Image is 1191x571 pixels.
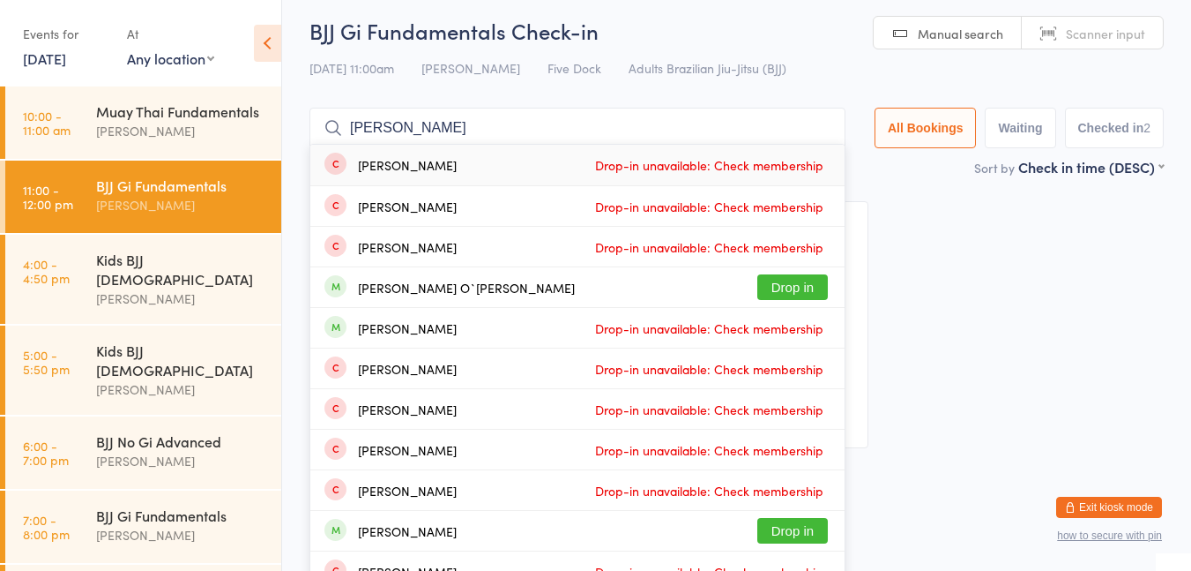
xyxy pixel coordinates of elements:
span: Adults Brazilian Jiu-Jitsu (BJJ) [629,59,786,77]
span: Drop-in unavailable: Check membership [591,396,828,423]
time: 5:00 - 5:50 pm [23,348,70,376]
span: [DATE] 11:00am [309,59,394,77]
div: BJJ No Gi Advanced [96,432,266,451]
div: [PERSON_NAME] [358,484,457,498]
div: [PERSON_NAME] [96,525,266,545]
div: [PERSON_NAME] [96,379,266,400]
a: 7:00 -8:00 pmBJJ Gi Fundamentals[PERSON_NAME] [5,491,281,563]
span: Drop-in unavailable: Check membership [591,437,828,463]
label: Sort by [974,159,1015,177]
time: 6:00 - 7:00 pm [23,439,69,467]
a: 4:00 -4:50 pmKids BJJ [DEMOGRAPHIC_DATA][PERSON_NAME] [5,235,281,324]
input: Search [309,108,845,148]
button: Drop in [757,274,828,300]
div: Events for [23,19,109,49]
div: [PERSON_NAME] [358,158,457,172]
div: At [127,19,214,49]
a: 5:00 -5:50 pmKids BJJ [DEMOGRAPHIC_DATA][PERSON_NAME] [5,326,281,415]
button: how to secure with pin [1057,530,1162,542]
time: 11:00 - 12:00 pm [23,183,73,211]
span: Drop-in unavailable: Check membership [591,234,828,260]
div: [PERSON_NAME] [358,199,457,214]
h2: BJJ Gi Fundamentals Check-in [309,16,1164,45]
div: [PERSON_NAME] [96,289,266,309]
div: [PERSON_NAME] [358,402,457,417]
span: Drop-in unavailable: Check membership [591,152,828,178]
span: [PERSON_NAME] [421,59,520,77]
div: [PERSON_NAME] [358,362,457,376]
div: Any location [127,49,214,68]
div: Check in time (DESC) [1018,157,1164,177]
a: [DATE] [23,49,66,68]
div: [PERSON_NAME] [358,524,457,538]
div: [PERSON_NAME] [96,195,266,215]
a: 11:00 -12:00 pmBJJ Gi Fundamentals[PERSON_NAME] [5,161,281,233]
span: Manual search [918,25,1003,42]
div: BJJ Gi Fundamentals [96,506,266,525]
span: Five Dock [547,59,601,77]
span: Scanner input [1066,25,1145,42]
time: 10:00 - 11:00 am [23,109,71,137]
button: All Bookings [875,108,977,148]
div: 2 [1143,121,1150,135]
button: Exit kiosk mode [1056,497,1162,518]
button: Checked in2 [1065,108,1165,148]
span: Drop-in unavailable: Check membership [591,356,828,382]
div: [PERSON_NAME] [358,240,457,254]
div: Kids BJJ [DEMOGRAPHIC_DATA] [96,341,266,379]
a: 10:00 -11:00 amMuay Thai Fundamentals[PERSON_NAME] [5,86,281,159]
time: 4:00 - 4:50 pm [23,257,70,285]
button: Waiting [985,108,1055,148]
div: [PERSON_NAME] [358,443,457,457]
div: [PERSON_NAME] O`[PERSON_NAME] [358,281,575,295]
div: [PERSON_NAME] [96,121,266,141]
button: Drop in [757,518,828,544]
div: [PERSON_NAME] [358,321,457,335]
span: Drop-in unavailable: Check membership [591,315,828,342]
span: Drop-in unavailable: Check membership [591,477,828,504]
span: Drop-in unavailable: Check membership [591,193,828,220]
time: 7:00 - 8:00 pm [23,513,70,541]
div: [PERSON_NAME] [96,451,266,471]
div: Kids BJJ [DEMOGRAPHIC_DATA] [96,250,266,289]
div: Muay Thai Fundamentals [96,101,266,121]
a: 6:00 -7:00 pmBJJ No Gi Advanced[PERSON_NAME] [5,417,281,489]
div: BJJ Gi Fundamentals [96,176,266,195]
